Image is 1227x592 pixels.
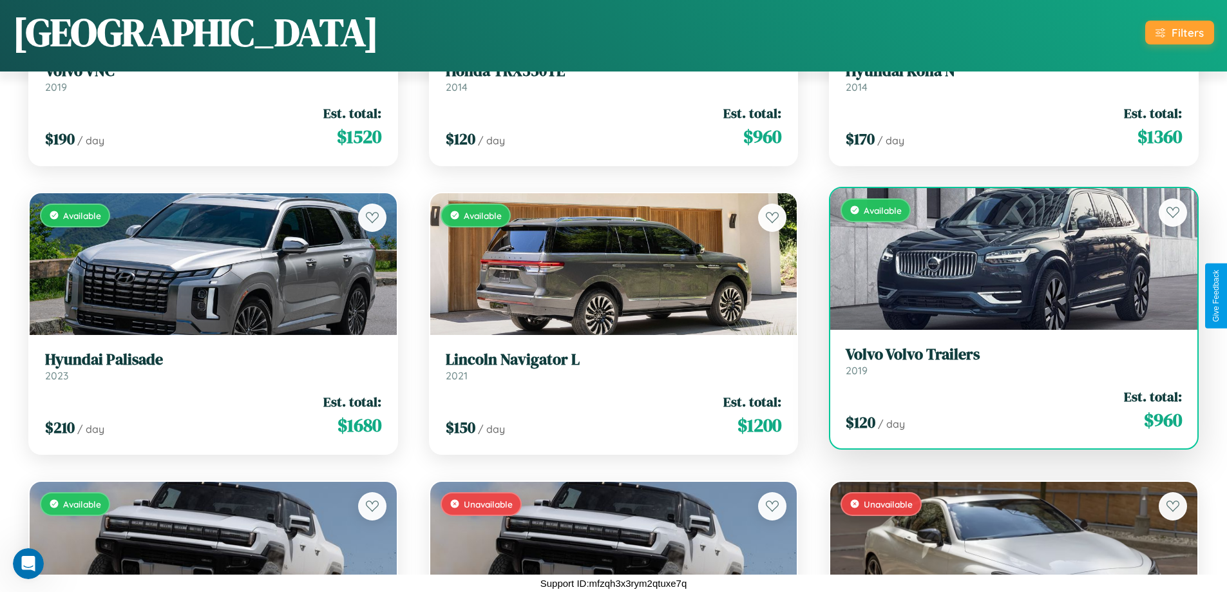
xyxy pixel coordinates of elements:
div: Give Feedback [1212,270,1221,322]
a: Lincoln Navigator L2021 [446,350,782,382]
p: Support ID: mfzqh3x3rym2qtuxe7q [540,575,687,592]
span: Unavailable [864,499,913,510]
span: 2019 [846,364,868,377]
span: Est. total: [723,104,781,122]
span: $ 1680 [338,412,381,438]
span: Available [464,210,502,221]
span: $ 1200 [737,412,781,438]
a: Honda TRX350TE2014 [446,62,782,93]
span: $ 960 [1144,407,1182,433]
span: 2021 [446,369,468,382]
button: Filters [1145,21,1214,44]
span: Est. total: [323,392,381,411]
a: Volvo Volvo Trailers2019 [846,345,1182,377]
h3: Hyundai Palisade [45,350,381,369]
span: / day [77,134,104,147]
h3: Volvo Volvo Trailers [846,345,1182,364]
h3: Hyundai Kona N [846,62,1182,81]
span: Est. total: [723,392,781,411]
span: / day [478,134,505,147]
span: $ 150 [446,417,475,438]
span: Est. total: [323,104,381,122]
h3: Volvo VNC [45,62,381,81]
div: Filters [1172,26,1204,39]
span: Unavailable [464,499,513,510]
span: $ 210 [45,417,75,438]
span: / day [877,134,904,147]
span: Available [63,499,101,510]
span: 2014 [446,81,468,93]
span: Available [864,205,902,216]
span: 2019 [45,81,67,93]
span: $ 1520 [337,124,381,149]
iframe: Intercom live chat [13,548,44,579]
a: Hyundai Kona N2014 [846,62,1182,93]
span: Est. total: [1124,104,1182,122]
a: Volvo VNC2019 [45,62,381,93]
span: / day [878,417,905,430]
h3: Honda TRX350TE [446,62,782,81]
span: 2023 [45,369,68,382]
span: $ 170 [846,128,875,149]
span: Est. total: [1124,387,1182,406]
span: / day [478,423,505,435]
span: $ 120 [846,412,875,433]
span: / day [77,423,104,435]
h3: Lincoln Navigator L [446,350,782,369]
a: Hyundai Palisade2023 [45,350,381,382]
span: $ 960 [743,124,781,149]
h1: [GEOGRAPHIC_DATA] [13,6,379,59]
span: 2014 [846,81,868,93]
span: $ 1360 [1137,124,1182,149]
span: $ 190 [45,128,75,149]
span: $ 120 [446,128,475,149]
span: Available [63,210,101,221]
